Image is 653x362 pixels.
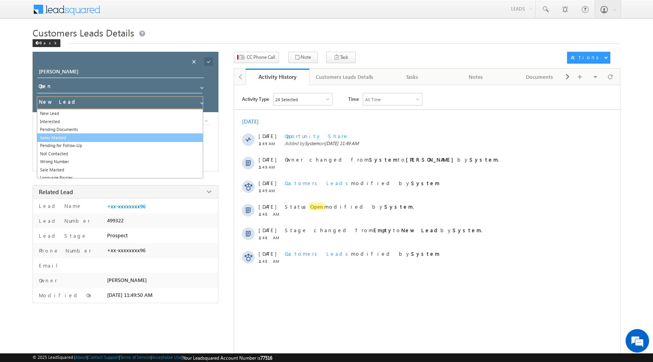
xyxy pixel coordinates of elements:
a: Interested [37,118,203,126]
div: Back [33,39,60,47]
input: Opportunity Name Opportunity Name [37,67,204,78]
strong: System [411,180,440,186]
span: 11:48 AM [258,235,282,240]
div: Customers Leads Details [316,72,373,82]
span: [DATE] [258,227,276,233]
div: Documents [514,72,565,82]
span: Related Lead [39,188,73,196]
span: +xx-xxxxxxxx96 [107,247,146,253]
a: Terms of Service [120,355,151,360]
a: Pending Documents [37,126,203,134]
label: Phone Number [37,247,91,254]
a: Tasks [380,69,444,85]
a: Sale Marked [37,166,203,174]
button: Actions [567,52,610,64]
span: [DATE] [258,203,276,210]
span: 11:49 AM [258,188,282,193]
label: Modified On [37,292,93,298]
button: Task [326,52,356,63]
strong: System [384,203,413,210]
strong: New Lead [401,227,440,233]
span: [DATE] [258,156,276,163]
div: Notes [451,72,501,82]
span: System [305,140,319,146]
strong: System [411,250,440,257]
a: Show All Items [200,117,210,125]
div: Actions [571,54,602,61]
span: Stage changed from to by . [285,227,482,233]
a: About [75,355,87,360]
span: modified by [285,250,440,257]
a: Contact Support [88,355,119,360]
div: Owner Changed,Status Changed,Stage Changed,Source Changed,Notes & 19 more.. [273,93,332,105]
a: Wrong Number [37,158,203,166]
span: CC Phone Call [247,54,275,61]
a: Activity History [246,69,309,85]
span: Open [309,203,324,210]
span: Added by on [285,140,587,146]
label: Lead Number [37,217,90,224]
span: [DATE] [258,250,276,257]
span: Time [348,93,359,105]
span: [DATE] [258,180,276,186]
div: Chat with us now [41,41,132,51]
a: Acceptable Use [152,355,182,360]
span: modified by [285,180,440,186]
a: New Lead [37,109,203,118]
button: Note [288,52,318,63]
a: Not Contacted [37,150,203,158]
a: Show All Items [196,97,206,105]
strong: Empty [373,227,393,233]
input: Stage [37,96,203,109]
em: Start Chat [107,242,142,252]
strong: System [469,156,498,163]
label: Owner [37,277,57,284]
span: Activity Type [242,93,269,105]
span: [DATE] [258,133,276,139]
span: 11:49 AM [258,165,282,169]
a: Language Barrier [37,174,203,182]
span: Customers Leads [285,180,351,186]
label: Lead Stage [37,232,87,239]
div: Minimize live chat window [129,4,147,23]
span: © 2025 LeadSquared | | | | | [33,355,272,361]
span: Customers Leads Details [33,26,134,39]
a: Pending for Follow-Up [37,142,203,150]
div: All Time [365,97,381,102]
span: 499322 [107,217,124,224]
div: Activity History [251,73,304,80]
strong: System [453,227,481,233]
span: Customers Leads [285,250,351,257]
textarea: Type your message and hit 'Enter' [10,73,143,235]
div: [DATE] [242,118,267,125]
span: Status modified by . [285,203,414,210]
input: Status [37,81,202,93]
strong: System [369,156,398,163]
span: [PERSON_NAME] [107,277,147,283]
span: 11:48 AM [258,259,282,264]
span: 77516 [260,355,272,361]
button: CC Phone Call [234,52,279,63]
div: 24 Selected [275,97,298,102]
label: Lead Name [37,202,82,209]
a: Notes [444,69,508,85]
div: Tasks [387,72,437,82]
span: Your Leadsquared Account Number is [183,355,272,361]
img: d_60004797649_company_0_60004797649 [13,41,33,51]
span: 11:48 AM [258,212,282,216]
span: 11:49 AM [258,141,282,146]
a: Show All Items [196,82,206,90]
span: [DATE] 11:49 AM [325,140,359,146]
a: Sales Marked [37,133,203,142]
label: Email [37,262,64,269]
span: Opportunity Share [285,133,349,139]
span: Prospect [107,232,128,238]
span: [DATE] 11:49:50 AM [107,292,153,298]
strong: [PERSON_NAME] [406,156,457,163]
span: Owner changed from to by . [285,156,499,163]
a: Customers Leads Details [309,69,380,85]
a: Documents [508,69,572,85]
a: +xx-xxxxxxxx96 [107,203,146,209]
